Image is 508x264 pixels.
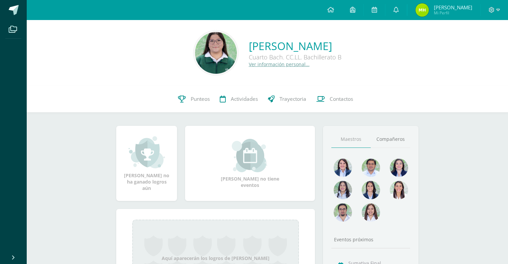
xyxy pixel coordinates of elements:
[334,203,352,222] img: d7e1be39c7a5a7a89cfb5608a6c66141.png
[232,139,268,172] img: event_small.png
[129,136,165,169] img: achievement_small.png
[390,181,408,199] img: 38d188cc98c34aa903096de2d1c9671e.png
[330,95,353,102] span: Contactos
[371,131,410,148] a: Compañeros
[362,181,380,199] img: d4e0c534ae446c0d00535d3bb96704e9.png
[173,86,215,112] a: Punteos
[415,3,429,17] img: 8cfee9302e94c67f695fad48b611364c.png
[263,86,311,112] a: Trayectoria
[334,159,352,177] img: 4477f7ca9110c21fc6bc39c35d56baaa.png
[123,136,170,191] div: [PERSON_NAME] no ha ganado logros aún
[334,181,352,199] img: 1934cc27df4ca65fd091d7882280e9dd.png
[191,95,210,102] span: Punteos
[280,95,306,102] span: Trayectoria
[215,86,263,112] a: Actividades
[434,10,472,16] span: Mi Perfil
[434,4,472,11] span: [PERSON_NAME]
[390,159,408,177] img: 468d0cd9ecfcbce804e3ccd48d13f1ad.png
[249,39,341,53] a: [PERSON_NAME]
[249,61,310,67] a: Ver información personal...
[217,139,284,188] div: [PERSON_NAME] no tiene eventos
[331,131,371,148] a: Maestros
[362,159,380,177] img: 1e7bfa517bf798cc96a9d855bf172288.png
[331,236,410,243] div: Eventos próximos
[231,95,258,102] span: Actividades
[249,53,341,61] div: Cuarto Bach. CC.LL. Bachillerato B
[195,32,237,74] img: 4033c1a682729420a6a2ab8e0a42760e.png
[311,86,358,112] a: Contactos
[362,203,380,222] img: 1be4a43e63524e8157c558615cd4c825.png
